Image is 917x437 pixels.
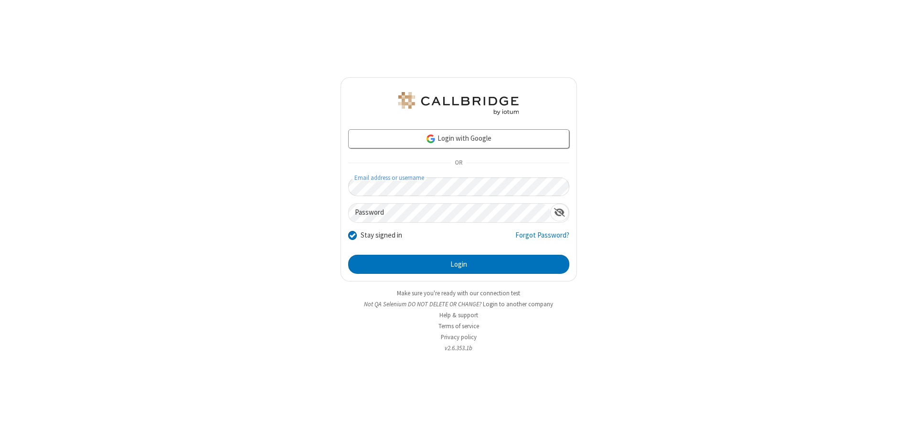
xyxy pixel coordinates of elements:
a: Privacy policy [441,333,477,341]
a: Make sure you're ready with our connection test [397,289,520,297]
input: Password [349,204,550,222]
label: Stay signed in [361,230,402,241]
button: Login [348,255,569,274]
img: QA Selenium DO NOT DELETE OR CHANGE [396,92,521,115]
a: Login with Google [348,129,569,148]
li: v2.6.353.1b [341,343,577,353]
li: Not QA Selenium DO NOT DELETE OR CHANGE? [341,300,577,309]
input: Email address or username [348,177,569,196]
a: Help & support [439,311,478,319]
button: Login to another company [483,300,553,309]
div: Show password [550,204,569,221]
a: Terms of service [438,322,479,330]
img: google-icon.png [426,134,436,144]
span: OR [451,156,466,170]
a: Forgot Password? [515,230,569,248]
